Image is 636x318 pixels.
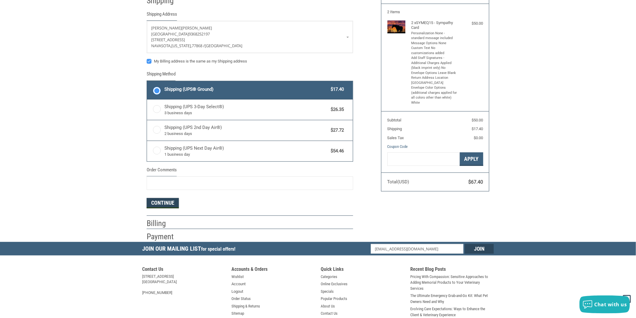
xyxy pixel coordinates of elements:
[387,127,402,131] span: Shipping
[411,75,458,85] li: Return Address Location [GEOGRAPHIC_DATA]
[411,20,458,30] h4: 2 x SYMEQ15 - Sympathy Card
[165,103,328,116] span: Shipping (UPS 3-Day Select®)
[465,244,494,254] input: Join
[472,127,483,131] span: $17.40
[147,219,182,228] h2: Billing
[387,152,460,166] input: Gift Certificate or Coupon Code
[147,59,353,64] label: My Billing address is the same as my Shipping address
[410,306,494,318] a: Evolving Care Expectations: Ways to Enhance the Client & Veterinary Experience
[411,41,458,46] li: Message Options None
[321,281,348,287] a: Online Exclusives
[371,244,464,254] input: Email
[328,127,344,134] span: $27.72
[411,71,458,76] li: Envelope Options Leave Blank
[147,167,177,176] legend: Order Comments
[147,198,179,208] button: Continue
[151,25,182,31] span: [PERSON_NAME]
[151,31,189,37] span: [GEOGRAPHIC_DATA]
[460,152,483,166] button: Apply
[231,289,243,295] a: Logout
[201,246,235,252] span: for special offers!
[147,232,182,242] h2: Payment
[411,31,458,41] li: Personalization None - standard message included
[459,20,483,26] div: $50.00
[231,296,251,302] a: Order Status
[151,37,185,42] span: [STREET_ADDRESS]
[387,144,408,149] a: Coupon Code
[231,303,260,309] a: Shipping & Returns
[321,274,338,280] a: Categories
[321,303,335,309] a: About Us
[192,43,205,48] span: 77868 /
[387,10,483,14] h3: 2 Items
[165,131,328,137] span: 2 business days
[321,289,334,295] a: Specials
[410,293,494,304] a: The Ultimate Emergency Grab-and-Go Kit: What Pet Owners Need and Why
[165,151,328,157] span: 1 business day
[410,266,494,274] h5: Recent Blog Posts
[231,274,244,280] a: Wishlist
[472,118,483,122] span: $50.00
[165,124,328,137] span: Shipping (UPS 2nd Day Air®)
[321,296,347,302] a: Popular Products
[142,266,226,274] h5: Contact Us
[205,43,242,48] span: [GEOGRAPHIC_DATA]
[171,43,192,48] span: [US_STATE],
[474,136,483,140] span: $0.00
[595,301,627,308] span: Chat with us
[328,148,344,154] span: $54.46
[165,110,328,116] span: 3 business days
[321,310,338,316] a: Contact Us
[321,266,405,274] h5: Quick Links
[147,11,177,21] legend: Shipping Address
[142,274,226,295] address: [STREET_ADDRESS] [GEOGRAPHIC_DATA] [PHONE_NUMBER]
[411,85,458,105] li: Envelope Color Options (additional charges applied for all colors other than white) White
[411,46,458,56] li: Custom Text No customizations added
[142,242,238,257] h5: Join Our Mailing List
[410,274,494,292] a: Pricing With Compassion: Sensitive Approaches to Adding Memorial Products to Your Veterinary Serv...
[165,145,328,157] span: Shipping (UPS Next Day Air®)
[231,266,315,274] h5: Accounts & Orders
[387,179,409,185] span: Total (USD)
[328,86,344,93] span: $17.40
[231,281,246,287] a: Account
[387,136,404,140] span: Sales Tax
[147,71,176,81] legend: Shipping Method
[165,86,328,93] span: Shipping (UPS® Ground)
[189,31,210,37] span: 9368252197
[411,56,458,71] li: Add Staff Signatures - Additional Charges Applied (black imprint only) No
[387,118,402,122] span: Subtotal
[328,106,344,113] span: $26.35
[151,43,171,48] span: Navasota,
[579,295,630,313] button: Chat with us
[147,21,353,53] a: Enter or select a different address
[182,25,212,31] span: [PERSON_NAME]
[469,179,483,185] span: $67.40
[231,310,244,316] a: Sitemap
